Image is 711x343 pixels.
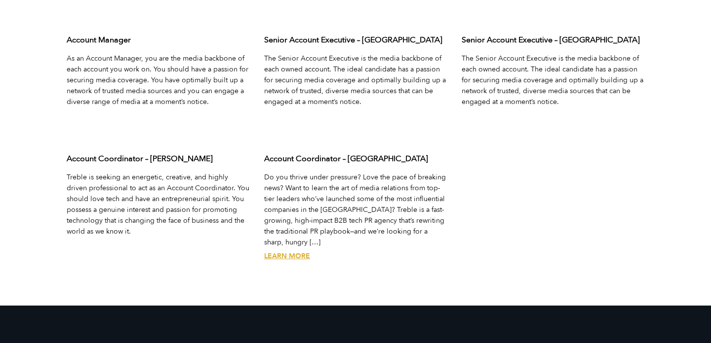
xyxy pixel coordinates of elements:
[67,34,249,45] h3: Account Manager
[264,34,447,45] h3: Senior Account Executive – [GEOGRAPHIC_DATA]
[264,172,447,248] p: Do you thrive under pressure? Love the pace of breaking news? Want to learn the art of media rela...
[67,153,249,164] h3: Account Coordinator – [PERSON_NAME]
[264,153,447,164] h3: Account Coordinator – [GEOGRAPHIC_DATA]
[462,34,644,45] h3: Senior Account Executive – [GEOGRAPHIC_DATA]
[67,53,249,107] p: As an Account Manager, you are the media backbone of each account you work on. You should have a ...
[264,53,447,107] p: The Senior Account Executive is the media backbone of each owned account. The ideal candidate has...
[264,251,310,261] a: Account Coordinator – San Francisco
[67,172,249,237] p: Treble is seeking an energetic, creative, and highly driven professional to act as an Account Coo...
[462,53,644,107] p: The Senior Account Executive is the media backbone of each owned account. The ideal candidate has...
